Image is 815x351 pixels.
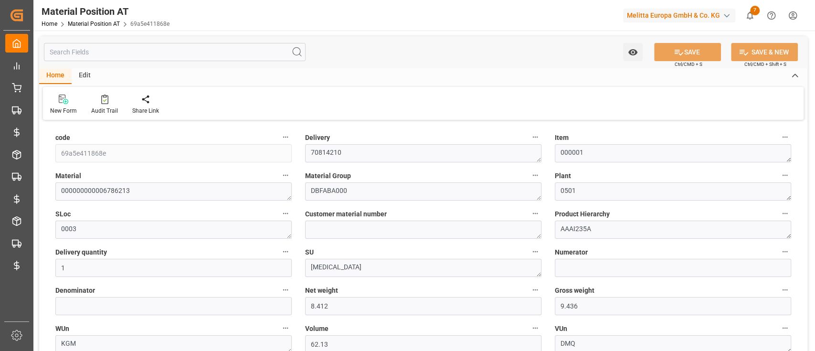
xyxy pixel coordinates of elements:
span: Item [555,133,569,143]
button: Denominator [279,284,292,296]
span: Net weight [305,286,338,296]
span: Volume [305,324,328,334]
span: Gross weight [555,286,594,296]
button: Help Center [761,5,782,26]
textarea: 000000000006786213 [55,182,292,201]
span: Ctrl/CMD + S [675,61,702,68]
textarea: 0501 [555,182,791,201]
button: Numerator [779,245,791,258]
a: Home [42,21,57,27]
span: 7 [750,6,760,15]
button: Customer material number [529,207,541,220]
button: SLoc [279,207,292,220]
div: Audit Trail [91,106,118,115]
button: Net weight [529,284,541,296]
button: Material Group [529,169,541,181]
textarea: [MEDICAL_DATA] [305,259,541,277]
div: Material Position AT [42,4,169,19]
div: Melitta Europa GmbH & Co. KG [623,9,735,22]
textarea: 70814210 [305,144,541,162]
button: open menu [623,43,643,61]
textarea: 000001 [555,144,791,162]
span: Denominator [55,286,95,296]
span: VUn [555,324,567,334]
span: Material [55,171,81,181]
button: SAVE & NEW [731,43,798,61]
textarea: AAAI235A [555,221,791,239]
button: Volume [529,322,541,334]
button: Product Hierarchy [779,207,791,220]
textarea: 0003 [55,221,292,239]
button: Gross weight [779,284,791,296]
div: Home [39,68,72,84]
button: SAVE [654,43,721,61]
button: WUn [279,322,292,334]
button: Material [279,169,292,181]
textarea: DBFABA000 [305,182,541,201]
span: Material Group [305,171,351,181]
button: Plant [779,169,791,181]
span: Customer material number [305,209,387,219]
button: Delivery [529,131,541,143]
span: WUn [55,324,69,334]
button: SU [529,245,541,258]
button: Delivery quantity [279,245,292,258]
a: Material Position AT [68,21,120,27]
span: Delivery [305,133,330,143]
span: Product Hierarchy [555,209,610,219]
span: SU [305,247,314,257]
input: Search Fields [44,43,306,61]
button: VUn [779,322,791,334]
span: code [55,133,70,143]
span: Plant [555,171,571,181]
span: Ctrl/CMD + Shift + S [744,61,786,68]
button: Melitta Europa GmbH & Co. KG [623,6,739,24]
div: Share Link [132,106,159,115]
button: Item [779,131,791,143]
button: code [279,131,292,143]
div: New Form [50,106,77,115]
span: SLoc [55,209,71,219]
div: Edit [72,68,98,84]
span: Delivery quantity [55,247,107,257]
span: Numerator [555,247,588,257]
button: show 7 new notifications [739,5,761,26]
